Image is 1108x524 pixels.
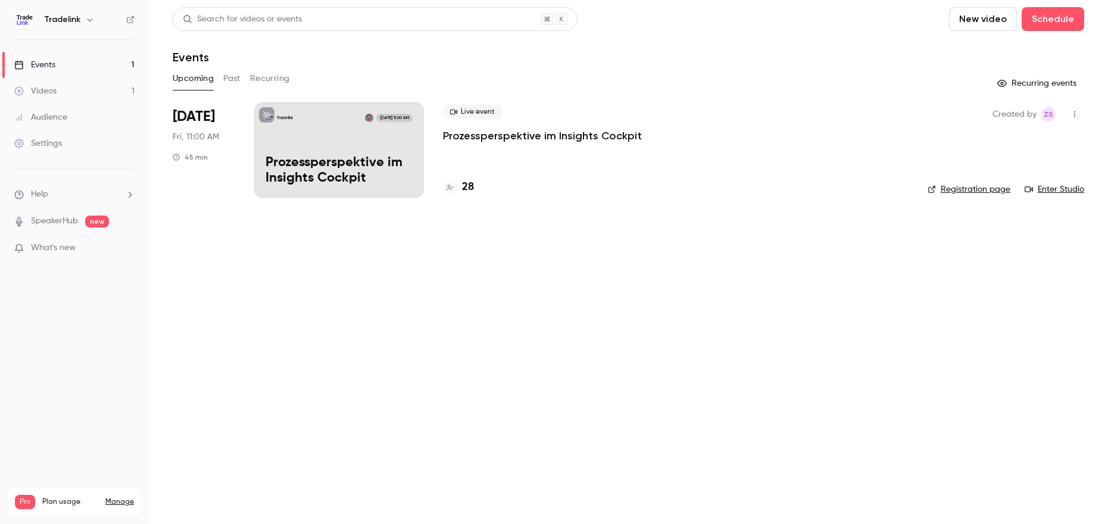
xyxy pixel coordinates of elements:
div: Sep 5 Fri, 11:00 AM (Europe/Berlin) [173,102,235,198]
span: What's new [31,242,76,254]
p: Tradelink [277,115,293,121]
span: Pro [15,495,35,509]
a: 28 [443,179,474,195]
span: Created by [992,107,1037,121]
span: [DATE] [173,107,215,126]
a: Manage [105,497,134,507]
p: Prozessperspektive im Insights Cockpit [266,155,413,186]
span: Zoe Schirren [1041,107,1056,121]
h6: Tradelink [44,14,80,26]
span: Help [31,188,48,201]
button: Upcoming [173,69,214,88]
button: Recurring [250,69,290,88]
button: Past [223,69,241,88]
span: new [85,216,109,227]
button: New video [949,7,1017,31]
button: Recurring events [992,74,1084,93]
span: ZS [1044,107,1053,121]
a: Prozessperspektive im Insights CockpitTradelinkDietrich Lichi-Haasz[DATE] 11:00 AMProzessperspekt... [254,102,424,198]
span: Live event [443,105,502,119]
a: Enter Studio [1025,183,1084,195]
div: Settings [14,138,62,149]
span: Plan usage [42,497,98,507]
a: SpeakerHub [31,215,78,227]
span: [DATE] 11:00 AM [376,114,412,122]
div: Audience [14,111,67,123]
h4: 28 [462,179,474,195]
div: Search for videos or events [183,13,302,26]
img: Dietrich Lichi-Haasz [365,114,373,122]
a: Registration page [928,183,1010,195]
div: Events [14,59,55,71]
div: 45 min [173,152,208,162]
img: Tradelink [15,10,34,29]
button: Schedule [1022,7,1084,31]
a: Prozessperspektive im Insights Cockpit [443,129,642,143]
span: Fri, 11:00 AM [173,131,219,143]
h1: Events [173,50,209,64]
li: help-dropdown-opener [14,188,135,201]
div: Videos [14,85,57,97]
